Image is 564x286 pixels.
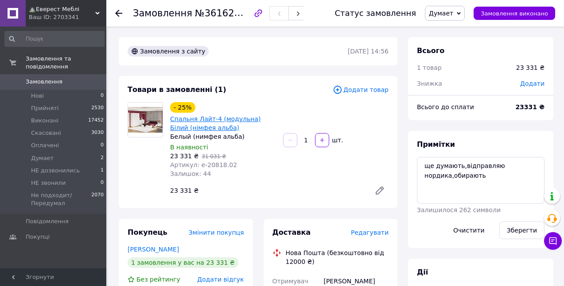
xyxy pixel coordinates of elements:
[31,179,66,187] span: НЕ звонили
[330,136,344,145] div: шт.
[417,268,428,276] span: Дії
[417,157,545,204] textarea: ще думають,відправляю нордика,обирають
[101,92,104,100] span: 0
[516,63,545,72] div: 23 331 ₴
[417,64,442,71] span: 1 товар
[115,9,122,18] div: Повернутися назад
[481,10,548,17] span: Замовлення виконано
[101,154,104,162] span: 2
[417,206,501,214] span: Залишилося 262 символи
[31,141,59,149] span: Оплачені
[101,179,104,187] span: 0
[29,13,106,21] div: Ваш ID: 2703341
[170,115,261,131] a: Спальня Лайт-4 (модульна) Білий (німфея альба)
[128,46,209,57] div: Замовлення з сайту
[202,153,226,160] span: 31 031 ₴
[272,278,308,285] span: Отримувач
[170,161,237,168] span: Артикул: е-20818.02
[520,80,545,87] span: Додати
[31,191,91,207] span: Не подходит/Передумал
[26,233,50,241] span: Покупці
[417,80,442,87] span: Знижка
[170,102,195,113] div: - 25%
[128,228,167,236] span: Покупець
[371,182,389,199] a: Редагувати
[128,85,226,94] span: Товари в замовленні (1)
[167,184,367,197] div: 23 331 ₴
[88,117,104,125] span: 17452
[333,85,389,95] span: Додати товар
[170,170,211,177] span: Залишок: 44
[417,46,444,55] span: Всього
[170,132,276,141] div: Белый (нимфея альба)
[136,276,180,283] span: Без рейтингу
[128,107,163,133] img: Спальня Лайт-4 (модульна) Білий (німфея альба)
[101,167,104,175] span: 1
[348,48,389,55] time: [DATE] 14:56
[101,141,104,149] span: 0
[170,153,198,160] span: 23 331 ₴
[170,144,208,151] span: В наявності
[31,154,54,162] span: Думает
[26,78,62,86] span: Замовлення
[31,117,58,125] span: Виконані
[474,7,555,20] button: Замовлення виконано
[446,221,492,239] button: Очистити
[128,257,238,268] div: 1 замовлення у вас на 23 331 ₴
[189,229,244,236] span: Змінити покупця
[429,10,453,17] span: Думает
[91,191,104,207] span: 2070
[417,103,474,111] span: Всього до сплати
[417,140,455,149] span: Примітки
[4,31,105,47] input: Пошук
[128,246,179,253] a: [PERSON_NAME]
[26,55,106,71] span: Замовлення та повідомлення
[29,5,95,13] span: ⛰️Еверест Меблі
[31,92,44,100] span: Нові
[31,104,58,112] span: Прийняті
[351,229,389,236] span: Редагувати
[91,129,104,137] span: 3030
[133,8,192,19] span: Замовлення
[499,221,545,239] button: Зберегти
[91,104,104,112] span: 2530
[26,217,69,225] span: Повідомлення
[272,228,311,236] span: Доставка
[197,276,244,283] span: Додати відгук
[544,232,562,250] button: Чат з покупцем
[31,129,61,137] span: Скасовані
[195,8,258,19] span: №361625848
[31,167,80,175] span: НЕ дозвонились
[515,103,545,111] b: 23331 ₴
[335,9,416,18] div: Статус замовлення
[284,248,391,266] div: Нова Пошта (безкоштовно від 12000 ₴)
